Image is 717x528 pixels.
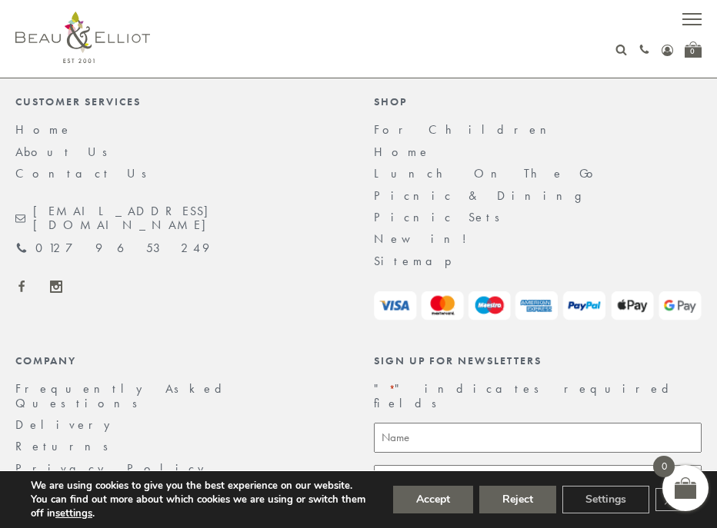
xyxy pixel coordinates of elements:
[374,291,702,320] img: payment-logos.png
[479,486,556,513] button: Reject
[393,486,473,513] button: Accept
[15,438,118,454] a: Returns
[15,417,118,433] a: Delivery
[374,188,597,204] a: Picnic & Dining
[655,488,683,511] button: Close GDPR Cookie Banner
[15,460,212,477] a: Privacy Policy
[374,423,702,453] input: Name
[374,209,510,225] a: Picnic Sets
[374,253,472,269] a: Sitemap
[374,121,559,138] a: For Children
[15,204,343,233] a: [EMAIL_ADDRESS][DOMAIN_NAME]
[374,382,702,410] p: " " indicates required fields
[15,165,157,181] a: Contact Us
[685,42,702,58] a: 0
[15,121,72,138] a: Home
[374,95,702,108] div: Shop
[15,241,209,255] a: 01279 653 249
[374,354,702,367] div: Sign up for newsletters
[15,144,118,160] a: About Us
[15,12,150,63] img: logo
[15,380,232,410] a: Frequently Asked Questions
[374,231,478,247] a: New in!
[562,486,649,513] button: Settings
[15,95,343,108] div: Customer Services
[374,144,431,160] a: Home
[653,456,675,477] span: 0
[374,465,702,495] input: Email
[15,354,343,367] div: Company
[55,506,92,520] button: settings
[31,493,369,520] p: You can find out more about which cookies we are using or switch them off in .
[31,479,369,493] p: We are using cookies to give you the best experience on our website.
[374,165,602,181] a: Lunch On The Go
